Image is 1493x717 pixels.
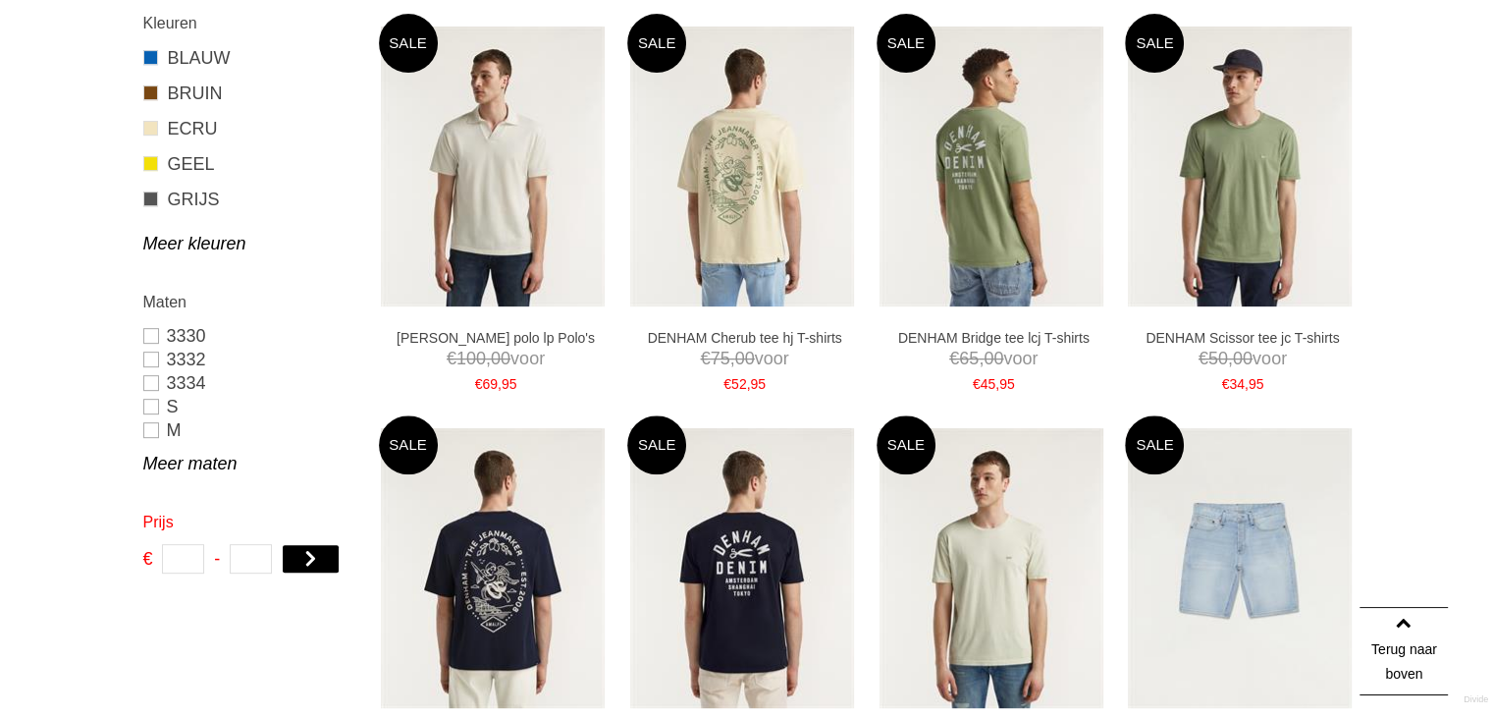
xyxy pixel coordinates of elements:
[143,544,152,574] span: €
[630,428,854,708] img: DENHAM Bridge tee lcj T-shirts
[711,349,730,368] span: 75
[747,376,751,392] span: ,
[143,348,354,371] a: 3332
[973,376,981,392] span: €
[388,329,604,347] a: [PERSON_NAME] polo lp Polo's
[1360,607,1448,695] a: Terug naar boven
[1128,27,1352,306] img: DENHAM Scissor tee jc T-shirts
[381,27,605,306] img: DENHAM Tony polo lp Polo's
[1229,376,1245,392] span: 34
[959,349,979,368] span: 65
[637,347,853,371] span: voor
[735,349,755,368] span: 00
[143,452,354,475] a: Meer maten
[979,349,984,368] span: ,
[1222,376,1230,392] span: €
[214,544,220,574] span: -
[143,510,354,534] h2: Prijs
[143,45,354,71] a: BLAUW
[143,11,354,35] h2: Kleuren
[1135,347,1351,371] span: voor
[388,347,604,371] span: voor
[143,151,354,177] a: GEEL
[498,376,502,392] span: ,
[143,290,354,314] h2: Maten
[949,349,959,368] span: €
[1228,349,1233,368] span: ,
[456,349,486,368] span: 100
[1245,376,1249,392] span: ,
[885,347,1101,371] span: voor
[491,349,510,368] span: 00
[1199,349,1208,368] span: €
[1128,428,1352,708] img: DENHAM Razor short fmfbi Shorts
[475,376,483,392] span: €
[750,376,766,392] span: 95
[984,349,1003,368] span: 00
[731,376,747,392] span: 52
[143,116,354,141] a: ECRU
[1249,376,1264,392] span: 95
[995,376,999,392] span: ,
[1464,688,1488,712] a: Divide
[143,324,354,348] a: 3330
[447,349,456,368] span: €
[143,187,354,212] a: GRIJS
[486,349,491,368] span: ,
[630,27,854,306] img: DENHAM Cherub tee hj T-shirts
[143,418,354,442] a: M
[143,232,354,255] a: Meer kleuren
[1135,329,1351,347] a: DENHAM Scissor tee jc T-shirts
[502,376,517,392] span: 95
[1208,349,1228,368] span: 50
[381,428,605,708] img: DENHAM Cherub tee hj T-shirts
[637,329,853,347] a: DENHAM Cherub tee hj T-shirts
[730,349,735,368] span: ,
[723,376,731,392] span: €
[1233,349,1253,368] span: 00
[143,81,354,106] a: BRUIN
[981,376,996,392] span: 45
[143,371,354,395] a: 3334
[143,395,354,418] a: S
[999,376,1015,392] span: 95
[880,27,1103,306] img: DENHAM Bridge tee lcj T-shirts
[880,428,1103,708] img: DENHAM Scissor tee jc T-shirts
[482,376,498,392] span: 69
[701,349,711,368] span: €
[885,329,1101,347] a: DENHAM Bridge tee lcj T-shirts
